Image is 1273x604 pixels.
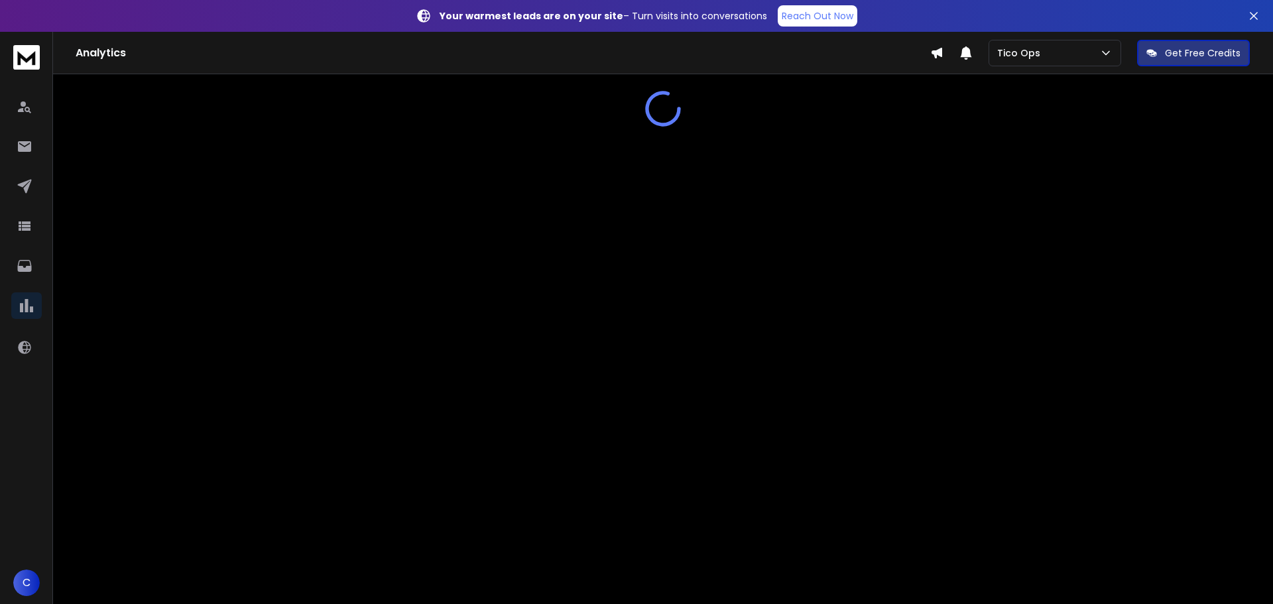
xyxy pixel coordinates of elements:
h1: Analytics [76,45,930,61]
p: Tico Ops [997,46,1046,60]
p: – Turn visits into conversations [440,9,767,23]
img: logo [13,45,40,70]
p: Get Free Credits [1165,46,1241,60]
strong: Your warmest leads are on your site [440,9,623,23]
button: C [13,570,40,596]
a: Reach Out Now [778,5,857,27]
button: Get Free Credits [1137,40,1250,66]
p: Reach Out Now [782,9,853,23]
